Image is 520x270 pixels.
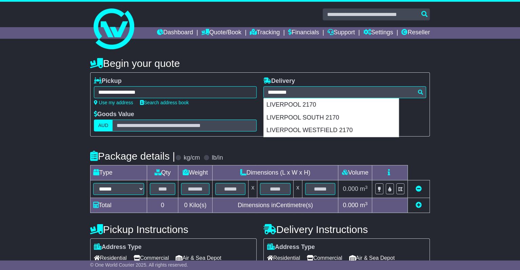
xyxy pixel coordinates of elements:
a: Remove this item [416,185,422,192]
td: Qty [147,165,178,180]
td: Kilo(s) [178,198,213,213]
a: Settings [363,27,393,39]
span: Residential [267,253,300,263]
h4: Begin your quote [90,58,430,69]
span: m [360,185,368,192]
a: Use my address [94,100,133,105]
label: kg/cm [184,154,200,162]
typeahead: Please provide city [263,86,426,98]
td: x [248,180,257,198]
td: Type [90,165,147,180]
td: Dimensions (L x W x H) [213,165,338,180]
span: Air & Sea Depot [349,253,395,263]
td: Dimensions in Centimetre(s) [213,198,338,213]
label: Address Type [267,244,315,251]
a: Tracking [250,27,280,39]
td: x [293,180,302,198]
a: Add new item [416,202,422,209]
span: 0 [184,202,187,209]
a: Quote/Book [201,27,241,39]
td: Volume [338,165,372,180]
span: Residential [94,253,127,263]
div: LIVERPOOL SOUTH 2170 [264,111,399,124]
label: Pickup [94,77,122,85]
a: Support [327,27,355,39]
a: Dashboard [157,27,193,39]
span: Commercial [134,253,169,263]
h4: Package details | [90,150,175,162]
span: © One World Courier 2025. All rights reserved. [90,262,188,268]
td: Total [90,198,147,213]
span: 0.000 [343,202,358,209]
label: Address Type [94,244,142,251]
span: 0.000 [343,185,358,192]
label: AUD [94,120,113,131]
label: Delivery [263,77,295,85]
td: Weight [178,165,213,180]
a: Reseller [401,27,430,39]
td: 0 [147,198,178,213]
sup: 3 [365,185,368,190]
label: lb/in [212,154,223,162]
div: LIVERPOOL 2170 [264,98,399,111]
div: LIVERPOOL WESTFIELD 2170 [264,124,399,137]
h4: Pickup Instructions [90,224,257,235]
a: Search address book [140,100,189,105]
a: Financials [288,27,319,39]
span: Air & Sea Depot [176,253,221,263]
span: m [360,202,368,209]
label: Goods Value [94,111,134,118]
span: Commercial [307,253,342,263]
sup: 3 [365,201,368,206]
h4: Delivery Instructions [263,224,430,235]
